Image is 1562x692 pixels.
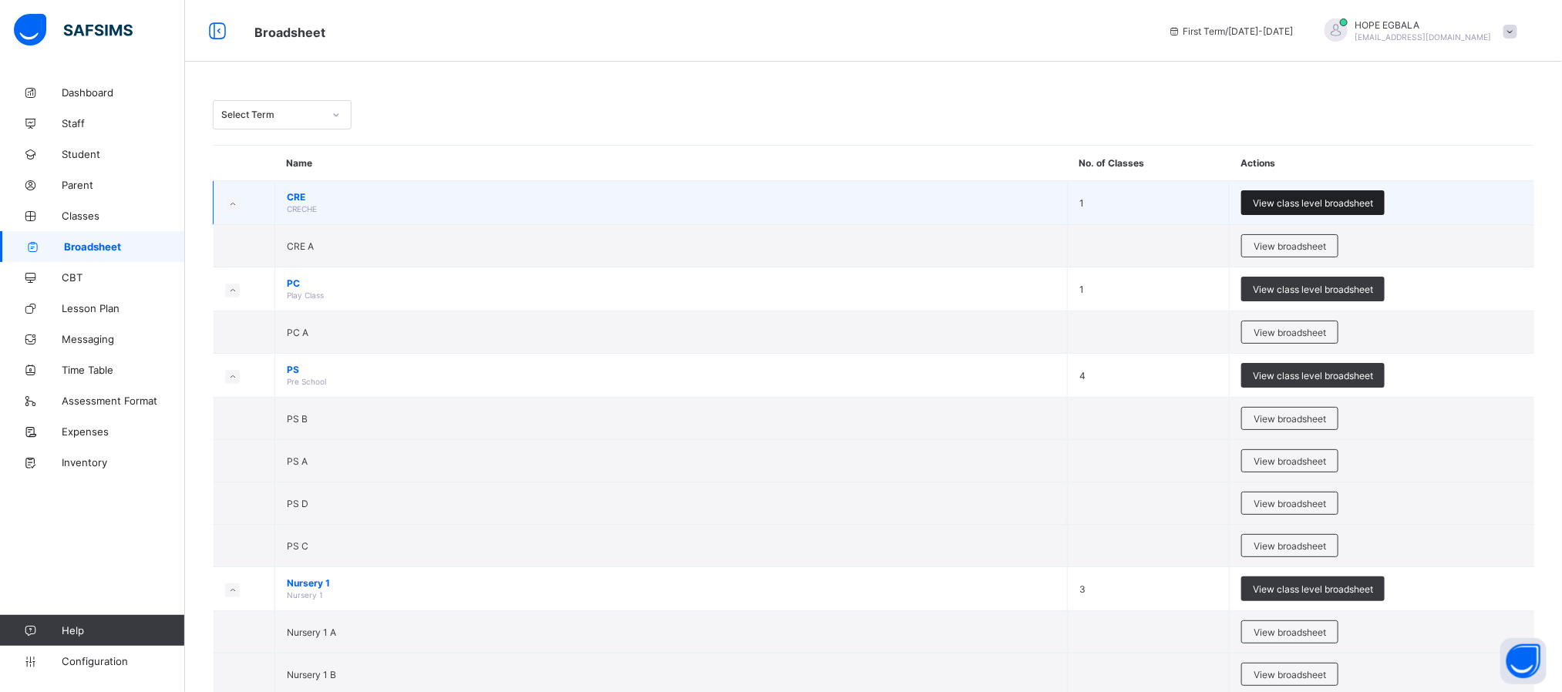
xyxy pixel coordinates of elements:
span: View class level broadsheet [1253,284,1373,295]
a: View broadsheet [1241,534,1338,546]
th: Actions [1230,146,1534,181]
span: 3 [1079,583,1086,595]
th: No. of Classes [1068,146,1230,181]
span: 4 [1079,370,1086,381]
span: Help [62,624,184,637]
span: View broadsheet [1254,413,1326,425]
a: View class level broadsheet [1241,576,1385,588]
a: View class level broadsheet [1241,190,1385,202]
a: View broadsheet [1241,492,1338,503]
span: View broadsheet [1254,240,1326,252]
span: Messaging [62,333,185,345]
span: Lesson Plan [62,302,185,314]
span: Parent [62,179,185,191]
span: View broadsheet [1254,626,1326,638]
span: session/term information [1168,25,1294,37]
span: HOPE EGBALA [1355,19,1492,31]
a: View broadsheet [1241,449,1338,461]
span: Nursery 1 [287,577,1055,589]
span: PC [287,277,1055,289]
span: PS A [287,455,308,467]
span: CRECHE [287,204,317,213]
span: CBT [62,271,185,284]
a: View class level broadsheet [1241,277,1385,288]
span: Nursery 1 [287,590,323,600]
img: safsims [14,14,133,46]
span: [EMAIL_ADDRESS][DOMAIN_NAME] [1355,32,1492,42]
span: View class level broadsheet [1253,370,1373,381]
span: Broadsheet [254,25,325,40]
span: View broadsheet [1254,327,1326,338]
span: Broadsheet [64,240,185,253]
span: Nursery 1 B [287,669,336,680]
span: PS D [287,498,308,509]
span: Classes [62,210,185,222]
span: Inventory [62,456,185,469]
span: View class level broadsheet [1253,197,1373,209]
span: View broadsheet [1254,540,1326,552]
span: View broadsheet [1254,455,1326,467]
div: HOPEEGBALA [1309,18,1525,44]
span: PS B [287,413,308,425]
span: View broadsheet [1254,498,1326,509]
a: View broadsheet [1241,407,1338,418]
span: Time Table [62,364,185,376]
span: Staff [62,117,185,129]
div: Select Term [221,109,323,121]
button: Open asap [1500,638,1547,684]
span: CRE A [287,240,314,252]
a: View broadsheet [1241,663,1338,674]
span: PS [287,364,1055,375]
span: Pre School [287,377,326,386]
a: View broadsheet [1241,234,1338,246]
span: Assessment Format [62,395,185,407]
span: 1 [1079,284,1084,295]
span: Configuration [62,655,184,667]
span: Expenses [62,425,185,438]
span: PC A [287,327,308,338]
span: Student [62,148,185,160]
span: Dashboard [62,86,185,99]
span: 1 [1079,197,1084,209]
span: View broadsheet [1254,669,1326,680]
span: PS C [287,540,308,552]
span: CRE [287,191,1055,203]
span: Play Class [287,291,324,300]
a: View broadsheet [1241,620,1338,632]
th: Name [275,146,1068,181]
span: Nursery 1 A [287,626,336,638]
span: View class level broadsheet [1253,583,1373,595]
a: View class level broadsheet [1241,363,1385,375]
a: View broadsheet [1241,321,1338,332]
